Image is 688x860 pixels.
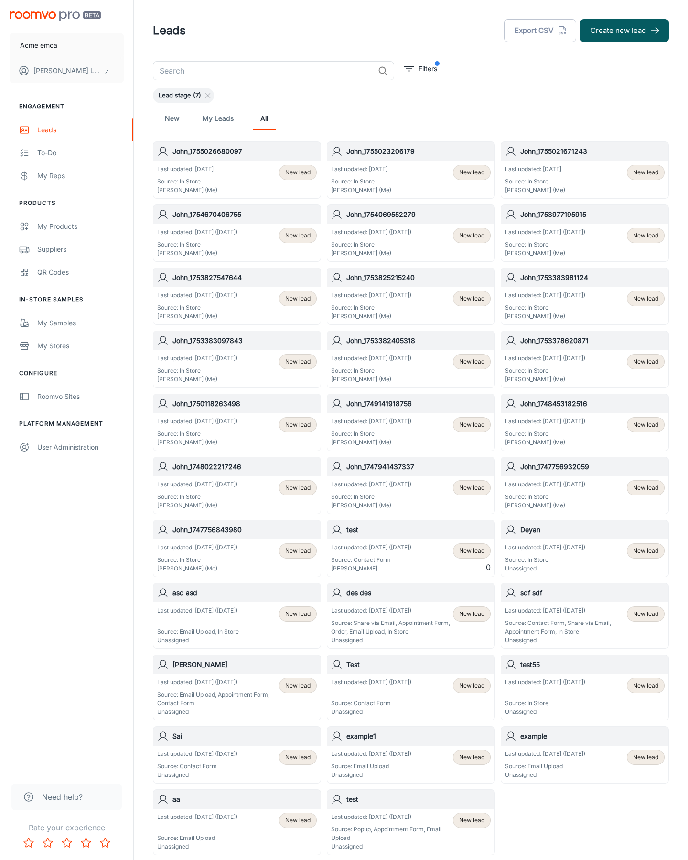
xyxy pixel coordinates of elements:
[501,583,669,649] a: sdf sdfLast updated: [DATE] ([DATE])Source: Contact Form, Share via Email, Appointment Form, In S...
[505,438,585,447] p: [PERSON_NAME] (Me)
[153,655,321,720] a: [PERSON_NAME]Last updated: [DATE] ([DATE])Source: Email Upload, Appointment Form, Contact FormUna...
[501,268,669,325] a: John_1753383981124Last updated: [DATE] ([DATE])Source: In Store[PERSON_NAME] (Me)New lead
[331,606,453,615] p: Last updated: [DATE] ([DATE])
[505,750,585,758] p: Last updated: [DATE] ([DATE])
[331,813,453,821] p: Last updated: [DATE] ([DATE])
[331,636,453,645] p: Unassigned
[157,606,239,615] p: Last updated: [DATE] ([DATE])
[20,40,57,51] p: Acme emca
[331,375,411,384] p: [PERSON_NAME] (Me)
[153,726,321,784] a: SaiLast updated: [DATE] ([DATE])Source: Contact FormUnassignedNew lead
[153,88,214,103] div: Lead stage (7)
[37,171,124,181] div: My Reps
[157,177,217,186] p: Source: In Store
[459,168,484,177] span: New lead
[633,484,658,492] span: New lead
[157,636,239,645] p: Unassigned
[157,240,237,249] p: Source: In Store
[505,291,585,300] p: Last updated: [DATE] ([DATE])
[157,708,279,716] p: Unassigned
[331,564,411,573] p: [PERSON_NAME]
[327,655,495,720] a: TestLast updated: [DATE] ([DATE])Source: Contact FormUnassignedNew lead
[285,484,311,492] span: New lead
[346,462,491,472] h6: John_1747941437337
[157,480,237,489] p: Last updated: [DATE] ([DATE])
[331,762,411,771] p: Source: Email Upload
[331,678,411,687] p: Last updated: [DATE] ([DATE])
[37,341,124,351] div: My Stores
[38,833,57,852] button: Rate 2 star
[505,480,585,489] p: Last updated: [DATE] ([DATE])
[505,430,585,438] p: Source: In Store
[346,588,491,598] h6: des des
[172,659,317,670] h6: [PERSON_NAME]
[331,228,411,236] p: Last updated: [DATE] ([DATE])
[459,484,484,492] span: New lead
[172,209,317,220] h6: John_1754670406755
[157,627,239,636] p: Source: Email Upload, In Store
[157,417,237,426] p: Last updated: [DATE] ([DATE])
[327,789,495,855] a: testLast updated: [DATE] ([DATE])Source: Popup, Appointment Form, Email UploadUnassignedNew lead
[501,394,669,451] a: John_1748453182516Last updated: [DATE] ([DATE])Source: In Store[PERSON_NAME] (Me)New lead
[633,420,658,429] span: New lead
[520,731,665,742] h6: example
[505,240,585,249] p: Source: In Store
[157,690,279,708] p: Source: Email Upload, Appointment Form, Contact Form
[505,699,585,708] p: Source: In Store
[253,107,276,130] a: All
[327,141,495,199] a: John_1755023206179Last updated: [DATE]Source: In Store[PERSON_NAME] (Me)New lead
[346,794,491,805] h6: test
[10,33,124,58] button: Acme emca
[633,294,658,303] span: New lead
[157,678,279,687] p: Last updated: [DATE] ([DATE])
[327,520,495,577] a: testLast updated: [DATE] ([DATE])Source: Contact Form[PERSON_NAME]New lead0
[331,249,411,258] p: [PERSON_NAME] (Me)
[285,753,311,762] span: New lead
[10,58,124,83] button: [PERSON_NAME] Leaptools
[157,228,237,236] p: Last updated: [DATE] ([DATE])
[501,726,669,784] a: exampleLast updated: [DATE] ([DATE])Source: Email UploadUnassignedNew lead
[157,750,237,758] p: Last updated: [DATE] ([DATE])
[331,291,411,300] p: Last updated: [DATE] ([DATE])
[172,146,317,157] h6: John_1755026680097
[331,303,411,312] p: Source: In Store
[203,107,234,130] a: My Leads
[331,366,411,375] p: Source: In Store
[331,240,411,249] p: Source: In Store
[153,204,321,262] a: John_1754670406755Last updated: [DATE] ([DATE])Source: In Store[PERSON_NAME] (Me)New lead
[505,564,585,573] p: Unassigned
[331,825,453,842] p: Source: Popup, Appointment Form, Email Upload
[633,231,658,240] span: New lead
[157,493,237,501] p: Source: In Store
[19,833,38,852] button: Rate 1 star
[331,493,411,501] p: Source: In Store
[42,791,83,803] span: Need help?
[520,146,665,157] h6: John_1755021671243
[157,501,237,510] p: [PERSON_NAME] (Me)
[153,22,186,39] h1: Leads
[331,543,411,552] p: Last updated: [DATE] ([DATE])
[157,813,237,821] p: Last updated: [DATE] ([DATE])
[501,331,669,388] a: John_1753378620871Last updated: [DATE] ([DATE])Source: In Store[PERSON_NAME] (Me)New lead
[327,726,495,784] a: example1Last updated: [DATE] ([DATE])Source: Email UploadUnassignedNew lead
[459,547,484,555] span: New lead
[157,842,237,851] p: Unassigned
[157,564,237,573] p: [PERSON_NAME] (Me)
[157,354,237,363] p: Last updated: [DATE] ([DATE])
[37,318,124,328] div: My Samples
[157,771,237,779] p: Unassigned
[520,588,665,598] h6: sdf sdf
[33,65,101,76] p: [PERSON_NAME] Leaptools
[37,442,124,452] div: User Administration
[346,525,491,535] h6: test
[157,186,217,194] p: [PERSON_NAME] (Me)
[505,228,585,236] p: Last updated: [DATE] ([DATE])
[505,619,627,636] p: Source: Contact Form, Share via Email, Appointment Form, In Store
[327,457,495,514] a: John_1747941437337Last updated: [DATE] ([DATE])Source: In Store[PERSON_NAME] (Me)New lead
[157,556,237,564] p: Source: In Store
[331,165,391,173] p: Last updated: [DATE]
[327,583,495,649] a: des desLast updated: [DATE] ([DATE])Source: Share via Email, Appointment Form, Order, Email Uploa...
[505,762,585,771] p: Source: Email Upload
[505,771,585,779] p: Unassigned
[172,335,317,346] h6: John_1753383097843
